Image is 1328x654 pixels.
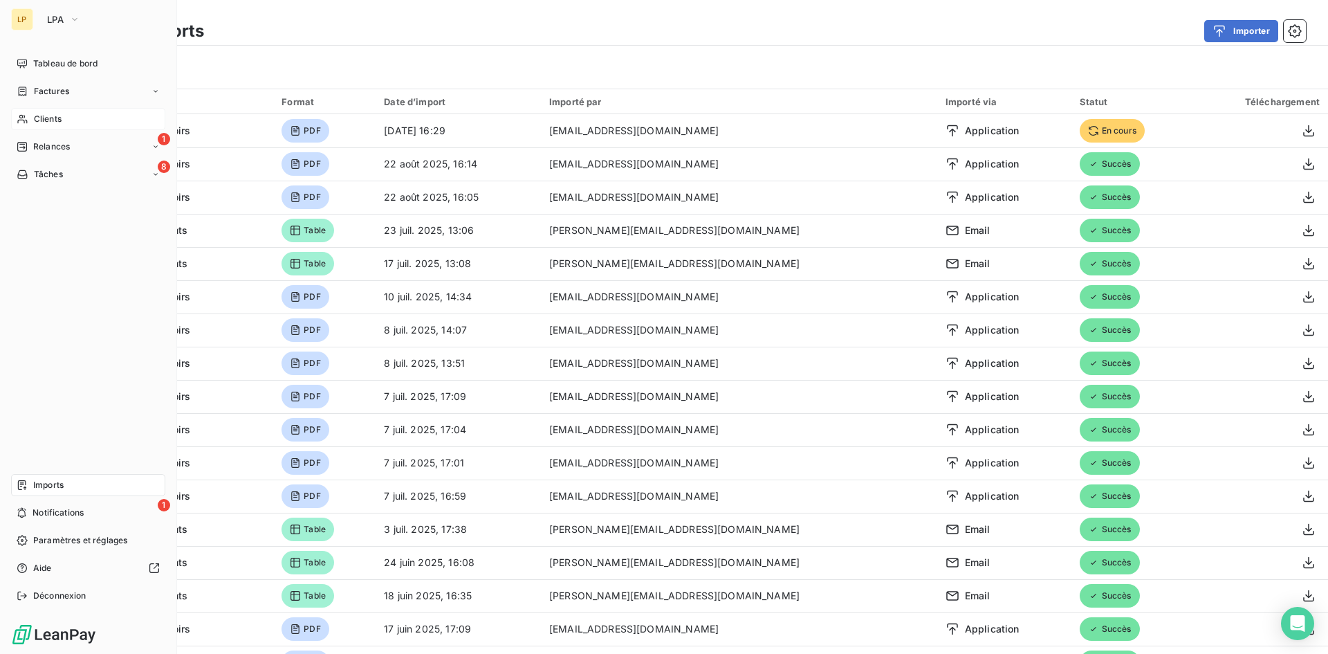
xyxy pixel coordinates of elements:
span: Application [965,190,1020,204]
span: Succès [1080,385,1140,408]
td: 22 août 2025, 16:14 [376,147,541,181]
td: 24 juin 2025, 16:08 [376,546,541,579]
td: 10 juil. 2025, 14:34 [376,280,541,314]
td: 23 juil. 2025, 13:06 [376,214,541,247]
span: Succès [1080,152,1140,176]
td: 7 juil. 2025, 17:04 [376,413,541,446]
span: Table [282,551,334,574]
a: Imports [11,474,165,496]
span: Email [965,556,990,570]
td: [EMAIL_ADDRESS][DOMAIN_NAME] [541,347,937,380]
span: PDF [282,385,329,408]
span: Email [965,224,990,237]
td: 8 juil. 2025, 13:51 [376,347,541,380]
td: 17 juil. 2025, 13:08 [376,247,541,280]
span: Succès [1080,285,1140,309]
span: PDF [282,418,329,442]
span: En cours [1080,119,1145,143]
span: PDF [282,451,329,475]
span: PDF [282,185,329,209]
td: [PERSON_NAME][EMAIL_ADDRESS][DOMAIN_NAME] [541,247,937,280]
span: Table [282,518,334,541]
a: Clients [11,108,165,130]
td: 7 juil. 2025, 17:09 [376,380,541,413]
span: Succès [1080,518,1140,541]
td: 22 août 2025, 16:05 [376,181,541,214]
span: Succès [1080,318,1140,342]
span: PDF [282,318,329,342]
a: 1Relances [11,136,165,158]
span: PDF [282,119,329,143]
td: [EMAIL_ADDRESS][DOMAIN_NAME] [541,314,937,347]
span: PDF [282,152,329,176]
td: [EMAIL_ADDRESS][DOMAIN_NAME] [541,380,937,413]
span: Table [282,219,334,242]
a: Aide [11,557,165,579]
span: Tableau de bord [33,57,98,70]
span: Table [282,584,334,608]
span: Succès [1080,484,1140,508]
td: [EMAIL_ADDRESS][DOMAIN_NAME] [541,181,937,214]
span: Notifications [33,507,84,519]
span: Déconnexion [33,590,86,602]
div: Format [282,96,367,107]
span: Email [965,589,990,603]
div: Téléchargement [1201,96,1320,107]
td: [PERSON_NAME][EMAIL_ADDRESS][DOMAIN_NAME] [541,546,937,579]
span: Factures [34,85,69,98]
button: Importer [1204,20,1278,42]
span: Application [965,489,1020,503]
span: Succès [1080,352,1140,375]
td: 3 juil. 2025, 17:38 [376,513,541,546]
td: 8 juil. 2025, 14:07 [376,314,541,347]
span: Paramètres et réglages [33,534,127,547]
span: Imports [33,479,64,491]
span: Succès [1080,418,1140,442]
span: Application [965,356,1020,370]
span: Succès [1080,219,1140,242]
td: [EMAIL_ADDRESS][DOMAIN_NAME] [541,147,937,181]
td: [EMAIL_ADDRESS][DOMAIN_NAME] [541,612,937,646]
span: Succès [1080,185,1140,209]
span: Application [965,323,1020,337]
span: Application [965,622,1020,636]
td: [PERSON_NAME][EMAIL_ADDRESS][DOMAIN_NAME] [541,513,937,546]
a: 8Tâches [11,163,165,185]
td: [PERSON_NAME][EMAIL_ADDRESS][DOMAIN_NAME] [541,579,937,612]
span: PDF [282,285,329,309]
td: [EMAIL_ADDRESS][DOMAIN_NAME] [541,114,937,147]
span: Application [965,124,1020,138]
span: Clients [34,113,62,125]
span: Application [965,390,1020,403]
span: Succès [1080,551,1140,574]
span: LPA [47,14,64,25]
span: Table [282,252,334,275]
div: Open Intercom Messenger [1281,607,1314,640]
span: Succès [1080,451,1140,475]
span: Relances [33,140,70,153]
span: Email [965,257,990,271]
td: [EMAIL_ADDRESS][DOMAIN_NAME] [541,280,937,314]
td: 17 juin 2025, 17:09 [376,612,541,646]
div: Importé par [549,96,929,107]
td: [EMAIL_ADDRESS][DOMAIN_NAME] [541,413,937,446]
span: Application [965,290,1020,304]
span: Email [965,523,990,536]
div: Date d’import [384,96,533,107]
span: Application [965,456,1020,470]
div: Statut [1080,96,1184,107]
span: 1 [158,499,170,511]
td: [PERSON_NAME][EMAIL_ADDRESS][DOMAIN_NAME] [541,214,937,247]
span: 1 [158,133,170,145]
span: PDF [282,484,329,508]
a: Factures [11,80,165,102]
span: PDF [282,617,329,641]
td: 18 juin 2025, 16:35 [376,579,541,612]
td: 7 juil. 2025, 16:59 [376,480,541,513]
a: Tableau de bord [11,53,165,75]
span: Aide [33,562,52,574]
span: 8 [158,161,170,173]
div: LP [11,8,33,30]
span: Application [965,423,1020,437]
span: Succès [1080,617,1140,641]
